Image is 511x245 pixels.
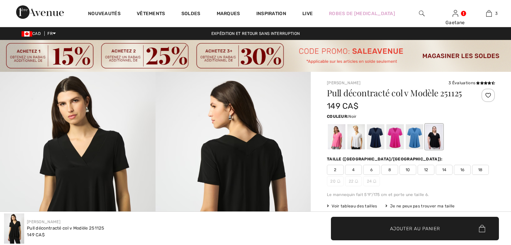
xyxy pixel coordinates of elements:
img: ring-m.svg [355,180,358,183]
img: Mon panier [486,9,492,17]
div: Taille ([GEOGRAPHIC_DATA]/[GEOGRAPHIC_DATA]): [327,156,444,162]
span: 16 [454,165,471,175]
div: Bleu Nuit [367,124,384,149]
a: 3 [472,9,505,17]
span: 8 [381,165,398,175]
img: 1ère Avenue [16,5,64,19]
a: Soldes [181,11,201,18]
span: 149 CA$ [327,101,358,111]
div: 3 Évaluations [449,80,495,86]
a: Live [302,10,313,17]
span: 24 [363,176,380,186]
span: Ajouter au panier [390,225,440,232]
div: Gaetane [439,19,472,26]
div: Le mannequin fait 5'9"/175 cm et porte une taille 6. [327,192,495,198]
a: Robes de [MEDICAL_DATA] [329,10,395,17]
span: 2 [327,165,344,175]
span: 12 [418,165,434,175]
div: Bubble gum [328,124,345,149]
img: Canadian Dollar [22,31,32,37]
span: 14 [436,165,453,175]
img: ring-m.svg [373,180,376,183]
a: Nouveautés [88,11,121,18]
span: 3 [495,10,498,16]
div: Pull décontracté col v Modèle 251125 [27,225,104,232]
img: recherche [419,9,425,17]
span: Couleur: [327,114,348,119]
span: 18 [472,165,489,175]
span: CAD [22,31,43,36]
a: Marques [217,11,240,18]
span: 22 [345,176,362,186]
span: Noir [348,114,356,119]
div: Geranium [386,124,404,149]
span: Voir tableau des tailles [327,203,377,209]
a: [PERSON_NAME] [27,219,60,224]
button: Ajouter au panier [331,217,499,240]
iframe: Ouvre un widget dans lequel vous pouvez chatter avec l’un de nos agents [468,195,504,211]
span: 10 [399,165,416,175]
span: 149 CA$ [27,232,45,237]
span: 4 [345,165,362,175]
img: Pull D&eacute;contract&eacute; Col V mod&egrave;le 251125 [4,213,24,244]
span: 6 [363,165,380,175]
span: FR [47,31,56,36]
a: [PERSON_NAME] [327,81,360,85]
span: Inspiration [256,11,286,18]
div: Coastal blue [406,124,423,149]
h1: Pull décontracté col v Modèle 251125 [327,89,467,97]
div: Je ne peux pas trouver ma taille [385,203,455,209]
img: Mes infos [453,9,458,17]
a: Se connecter [453,10,458,16]
div: Noir [425,124,443,149]
img: Bag.svg [479,225,485,232]
div: Vanille 30 [347,124,365,149]
img: ring-m.svg [337,180,340,183]
a: Vêtements [137,11,165,18]
span: 20 [327,176,344,186]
